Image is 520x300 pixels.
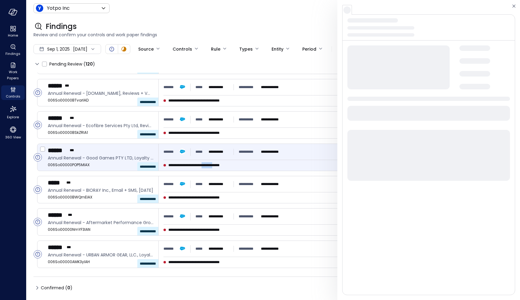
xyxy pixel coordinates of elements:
span: 360 View [5,134,21,140]
div: Types [239,44,253,54]
div: Findings [1,43,25,57]
span: Sep 1, 2025 [47,46,70,52]
span: Annual Renewal - Good Games PTY LTD, Loyalty + SMS + Reviews + Email + VMS, Sep 2028 [48,155,153,161]
span: Controls [6,93,20,99]
span: Explore [7,114,19,120]
div: Period [302,44,316,54]
span: 006So00000BWQmEIAX [48,194,153,200]
span: 006So00000POP5MIAX [48,162,153,168]
span: 0 [67,285,70,291]
span: Home [8,32,18,38]
div: Entity [272,44,283,54]
div: Open [33,153,42,162]
img: Icon [36,5,43,12]
span: Findings [46,22,77,31]
div: ( ) [65,284,72,291]
p: Yotpo Inc [47,5,70,12]
span: 006So00000NmYF3IAN [48,227,153,233]
span: 006So00000BTvarIAD [48,97,153,103]
div: Explore [1,104,25,121]
span: Annual Renewal - Ecofibre Services Pty Ltd, Reviews + Loyalty, Sep 2025 [48,122,153,129]
div: Open [33,88,42,97]
div: Open [33,185,42,194]
div: In Progress [120,45,128,53]
div: Open [33,218,42,226]
button: Clear (1) [337,44,372,54]
div: Open [33,121,42,129]
span: Confirmed [41,283,72,293]
div: Controls [1,85,25,100]
div: Source [138,44,154,54]
span: Pending Review [49,59,95,69]
div: Rule [211,44,220,54]
span: Annual Renewal - URBAN ARMOR GEAR, LLC., Loyalty + Reviews, Aug 2025 [48,252,153,258]
span: Annual Renewal - Aftermarket Performance Group, Loyalty + Reviews + VMS, Sep 2025 [48,219,153,226]
span: Annual Renewal - Www.Maxaroma.com, Reviews + VMS + Loyalty, Sep 2025 [48,90,153,97]
span: Review and confirm your controls and work paper findings [33,31,513,38]
div: ( ) [83,61,95,67]
div: Open [108,45,115,53]
span: Work Papers [4,69,22,81]
span: 006So00000BSkZRIA1 [48,130,153,136]
div: 360 View [1,124,25,141]
span: 006So00000AMK3yIAH [48,259,153,265]
div: Open [33,250,42,259]
span: Annual Renewal - BIORAY Inc., Email + SMS, Sep 2025 [48,187,153,194]
span: 120 [86,61,93,67]
div: Controls [173,44,192,54]
div: Home [1,24,25,39]
span: Findings [5,51,20,57]
div: Work Papers [1,61,25,82]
